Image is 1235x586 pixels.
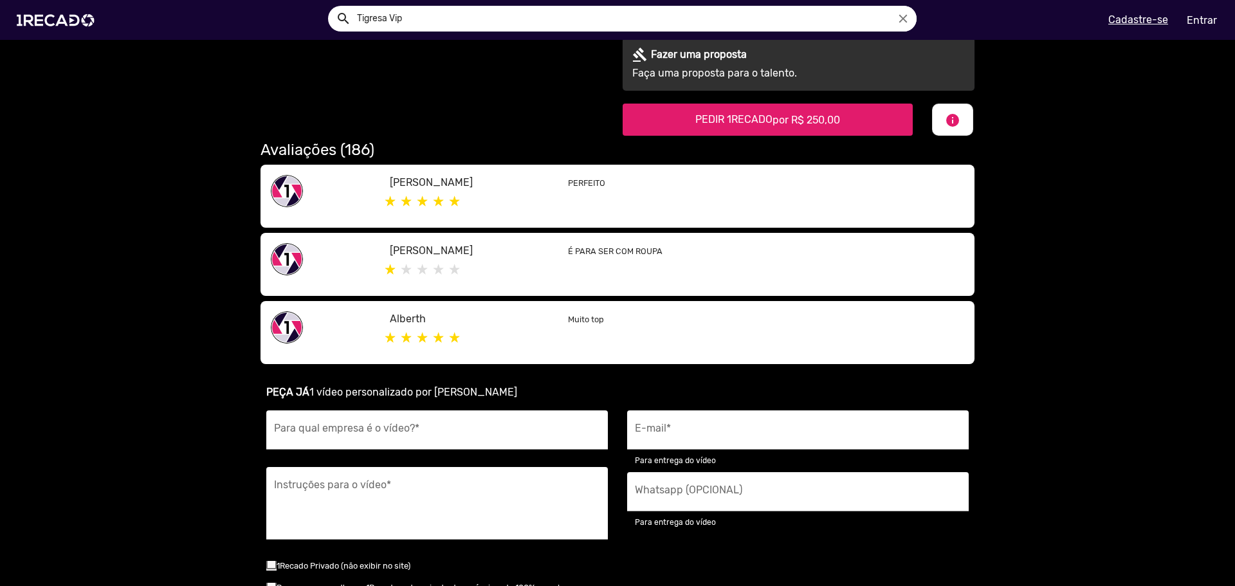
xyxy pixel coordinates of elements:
[277,561,410,571] small: 1Recado Privado (não exibir no site)
[336,11,351,26] mat-icon: Example home icon
[632,66,865,81] p: Faça uma proposta para o talento.
[635,455,716,468] mat-hint: Para entrega do vídeo
[1108,14,1168,26] u: Cadastre-se
[390,175,549,190] p: [PERSON_NAME]
[390,311,549,327] p: Alberth
[651,47,747,62] p: Fazer uma proposta
[632,47,648,62] mat-icon: gavel
[568,315,604,324] small: Muito top
[1178,9,1225,32] a: Entrar
[266,385,969,400] p: 1 vídeo personalizado por [PERSON_NAME]
[623,104,913,136] button: PEDIR 1RECADOpor R$ 250,00
[635,425,961,442] input: E-mail
[896,12,910,26] i: close
[635,487,961,504] input: Whatsapp
[266,386,309,398] b: PEÇA JÁ
[945,113,960,128] mat-icon: info
[568,246,663,256] small: É PARA SER COM ROUPA
[271,243,303,275] img: share-1recado.png
[635,517,716,529] mat-hint: Para entrega do vídeo
[274,425,600,442] input: Nome da empresa solicitante
[773,114,840,126] span: por R$ 250,00
[331,6,354,29] button: Example home icon
[271,311,303,343] img: share-1recado.png
[347,6,917,32] input: Pesquisar...
[695,113,840,125] span: PEDIR 1RECADO
[390,243,549,259] p: [PERSON_NAME]
[568,178,605,188] small: PERFEITO
[261,141,974,160] h2: Avaliações (186)
[271,175,303,207] img: share-1recado.png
